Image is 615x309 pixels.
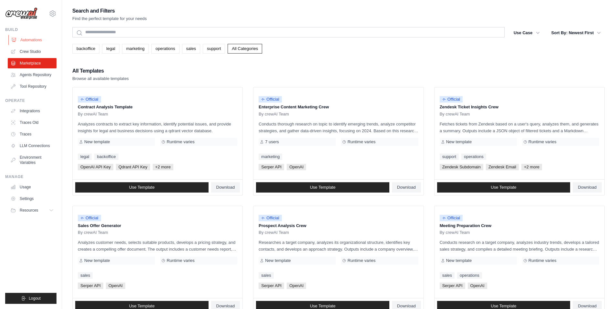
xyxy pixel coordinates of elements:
span: New template [446,258,472,263]
p: Fetches tickets from Zendesk based on a user's query, analyzes them, and generates a summary. Out... [440,121,599,134]
a: marketing [122,44,149,54]
a: Use Template [256,182,389,193]
button: Use Case [510,27,544,39]
span: Official [78,215,101,221]
span: Runtime varies [167,258,195,263]
a: backoffice [94,154,118,160]
span: New template [84,258,110,263]
a: Marketplace [8,58,56,68]
a: Traces Old [8,117,56,128]
span: Zendesk Email [486,164,519,170]
span: New template [265,258,291,263]
span: Official [78,96,101,103]
span: OpenAI [287,164,306,170]
button: Logout [5,293,56,304]
div: Manage [5,174,56,179]
span: Zendesk Subdomain [440,164,483,170]
span: Runtime varies [528,258,557,263]
p: Researches a target company, analyzes its organizational structure, identifies key contacts, and ... [259,239,418,253]
a: marketing [259,154,282,160]
p: Zendesk Ticket Insights Crew [440,104,599,110]
a: legal [102,44,119,54]
a: LLM Connections [8,141,56,151]
h2: Search and Filters [72,6,147,15]
span: By crewAI Team [440,230,470,235]
span: Use Template [310,304,335,309]
span: Runtime varies [528,139,557,145]
a: legal [78,154,92,160]
p: Contract Analysis Template [78,104,237,110]
span: Download [578,185,597,190]
span: OpenAI API Key [78,164,113,170]
p: Conducts research on a target company, analyzes industry trends, develops a tailored sales strate... [440,239,599,253]
span: Download [216,304,235,309]
span: Official [440,96,463,103]
p: Meeting Preparation Crew [440,223,599,229]
a: Use Template [437,182,570,193]
p: Conducts thorough research on topic to identify emerging trends, analyze competitor strategies, a... [259,121,418,134]
span: Use Template [129,185,155,190]
a: backoffice [72,44,99,54]
span: Official [440,215,463,221]
a: operations [151,44,179,54]
span: +2 more [521,164,542,170]
a: Use Template [75,182,209,193]
span: Qdrant API Key [116,164,150,170]
button: Resources [8,205,56,215]
span: Serper API [440,283,465,289]
a: operations [461,154,486,160]
div: Build [5,27,56,32]
span: By crewAI Team [440,112,470,117]
span: Use Template [491,185,516,190]
span: By crewAI Team [259,112,289,117]
span: Use Template [491,304,516,309]
p: Enterprise Content Marketing Crew [259,104,418,110]
p: Find the perfect template for your needs [72,15,147,22]
a: operations [457,272,482,279]
a: sales [259,272,273,279]
span: Serper API [259,283,284,289]
span: Runtime varies [347,139,375,145]
a: Usage [8,182,56,192]
a: All Categories [228,44,262,54]
h2: All Templates [72,66,129,75]
span: New template [84,139,110,145]
span: Resources [20,208,38,213]
span: 7 users [265,139,279,145]
p: Sales Offer Generator [78,223,237,229]
span: OpenAI [468,283,487,289]
p: Analyzes customer needs, selects suitable products, develops a pricing strategy, and creates a co... [78,239,237,253]
span: Use Template [310,185,335,190]
span: Serper API [259,164,284,170]
span: Use Template [129,304,155,309]
a: Download [573,182,602,193]
a: sales [78,272,93,279]
span: Serper API [78,283,103,289]
a: Crew Studio [8,46,56,57]
span: Official [259,96,282,103]
span: By crewAI Team [259,230,289,235]
button: Sort By: Newest First [548,27,605,39]
span: OpenAI [106,283,125,289]
a: Environment Variables [8,152,56,168]
img: Logo [5,7,37,20]
a: Tool Repository [8,81,56,92]
a: sales [182,44,200,54]
a: Automations [8,35,57,45]
span: Runtime varies [347,258,375,263]
a: support [203,44,225,54]
span: OpenAI [287,283,306,289]
a: Traces [8,129,56,139]
a: support [440,154,459,160]
span: Download [397,185,416,190]
span: Official [259,215,282,221]
span: By crewAI Team [78,112,108,117]
a: Integrations [8,106,56,116]
span: Download [578,304,597,309]
span: New template [446,139,472,145]
p: Analyzes contracts to extract key information, identify potential issues, and provide insights fo... [78,121,237,134]
span: By crewAI Team [78,230,108,235]
span: Download [216,185,235,190]
span: +2 more [153,164,173,170]
a: Agents Repository [8,70,56,80]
